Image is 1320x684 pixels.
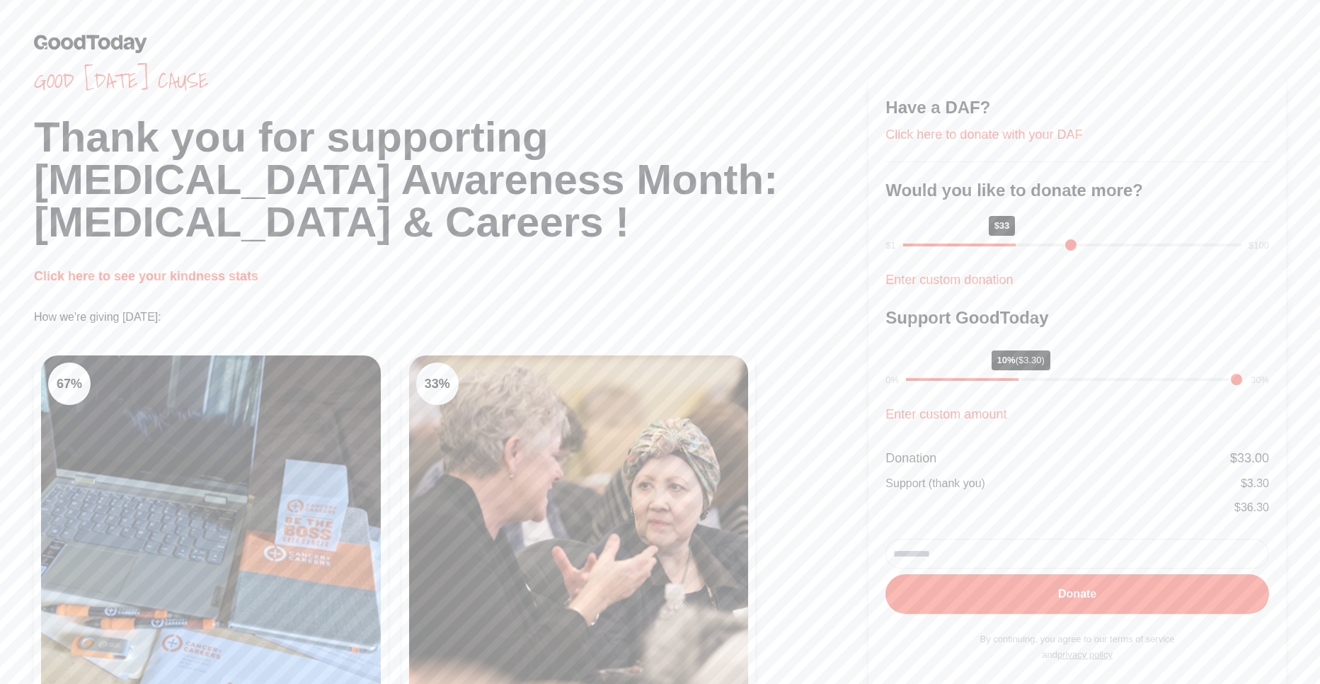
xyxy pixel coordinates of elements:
[416,363,459,405] div: 33 %
[1251,373,1269,387] div: 30%
[1249,239,1269,253] div: $100
[885,239,895,253] div: $1
[1234,499,1269,516] div: $
[1230,448,1269,468] div: $
[1057,649,1113,660] a: privacy policy
[34,34,147,53] img: GoodToday
[1241,475,1269,492] div: $
[1247,477,1269,489] span: 3.30
[34,116,868,244] h1: Thank you for supporting [MEDICAL_DATA] Awareness Month: [MEDICAL_DATA] & Careers !
[885,574,1269,614] button: Donate
[885,475,985,492] div: Support (thank you)
[48,363,91,405] div: 67 %
[885,127,1082,142] a: Click here to donate with your DAF
[1237,451,1269,465] span: 33.00
[885,179,1269,202] h3: Would you like to donate more?
[34,68,868,93] span: Good [DATE] cause
[885,448,936,468] div: Donation
[885,96,1269,119] h3: Have a DAF?
[1016,355,1045,365] span: ($3.30)
[885,307,1269,329] h3: Support GoodToday
[992,350,1050,370] div: 10%
[1241,501,1269,513] span: 36.30
[885,632,1269,663] p: By continuing, you agree to our terms of service and
[885,407,1006,421] a: Enter custom amount
[34,269,258,283] a: Click here to see your kindness stats
[885,373,899,387] div: 0%
[885,273,1013,287] a: Enter custom donation
[34,309,868,326] p: How we're giving [DATE]:
[989,216,1016,236] div: $33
